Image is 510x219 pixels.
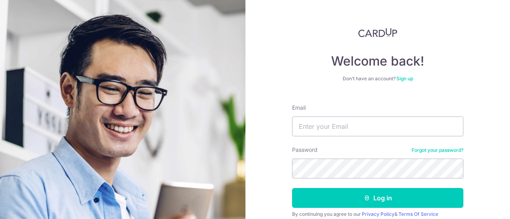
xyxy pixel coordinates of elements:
[292,211,463,217] div: By continuing you agree to our &
[292,104,306,112] label: Email
[396,76,413,81] a: Sign up
[292,53,463,69] h4: Welcome back!
[292,76,463,82] div: Don’t have an account?
[358,28,397,37] img: CardUp Logo
[412,147,463,153] a: Forgot your password?
[362,211,394,217] a: Privacy Policy
[292,188,463,208] button: Log in
[292,146,318,154] label: Password
[292,116,463,136] input: Enter your Email
[398,211,438,217] a: Terms Of Service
